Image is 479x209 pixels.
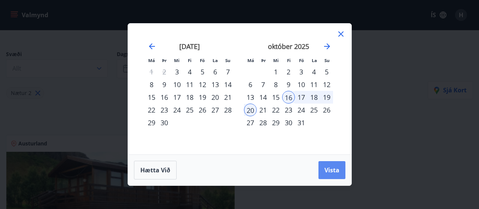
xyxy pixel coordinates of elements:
td: Choose fimmtudagur, 23. október 2025 as your check-in date. It’s available. [282,104,295,116]
div: 10 [295,78,308,91]
td: Choose laugardagur, 27. september 2025 as your check-in date. It’s available. [209,104,222,116]
div: 1 [269,65,282,78]
div: 15 [145,91,158,104]
div: 20 [209,91,222,104]
div: 7 [257,78,269,91]
td: Choose mánudagur, 27. október 2025 as your check-in date. It’s available. [244,116,257,129]
td: Choose miðvikudagur, 22. október 2025 as your check-in date. It’s available. [269,104,282,116]
strong: [DATE] [179,42,200,51]
div: 21 [257,104,269,116]
div: 4 [308,65,320,78]
td: Selected. laugardagur, 18. október 2025 [308,91,320,104]
div: 13 [209,78,222,91]
td: Choose miðvikudagur, 24. september 2025 as your check-in date. It’s available. [171,104,183,116]
td: Choose laugardagur, 4. október 2025 as your check-in date. It’s available. [308,65,320,78]
div: Calendar [137,33,342,145]
td: Selected. sunnudagur, 19. október 2025 [320,91,333,104]
td: Choose föstudagur, 26. september 2025 as your check-in date. It’s available. [196,104,209,116]
div: 11 [183,78,196,91]
small: Má [247,58,254,63]
small: Fö [200,58,205,63]
div: 4 [183,65,196,78]
small: Þr [162,58,167,63]
td: Choose miðvikudagur, 15. október 2025 as your check-in date. It’s available. [269,91,282,104]
div: 3 [171,65,183,78]
div: 26 [320,104,333,116]
div: 2 [282,65,295,78]
td: Choose mánudagur, 15. september 2025 as your check-in date. It’s available. [145,91,158,104]
div: 13 [244,91,257,104]
div: 24 [171,104,183,116]
td: Choose laugardagur, 6. september 2025 as your check-in date. It’s available. [209,65,222,78]
div: 28 [257,116,269,129]
div: 29 [145,116,158,129]
td: Choose fimmtudagur, 9. október 2025 as your check-in date. It’s available. [282,78,295,91]
td: Choose miðvikudagur, 29. október 2025 as your check-in date. It’s available. [269,116,282,129]
td: Choose mánudagur, 8. september 2025 as your check-in date. It’s available. [145,78,158,91]
td: Choose þriðjudagur, 23. september 2025 as your check-in date. It’s available. [158,104,171,116]
div: 30 [158,116,171,129]
div: 24 [295,104,308,116]
div: 19 [320,91,333,104]
td: Choose föstudagur, 3. október 2025 as your check-in date. It’s available. [295,65,308,78]
td: Choose föstudagur, 24. október 2025 as your check-in date. It’s available. [295,104,308,116]
div: 29 [269,116,282,129]
td: Choose föstudagur, 19. september 2025 as your check-in date. It’s available. [196,91,209,104]
div: 20 [244,104,257,116]
div: 16 [158,91,171,104]
div: 15 [269,91,282,104]
small: Mi [174,58,180,63]
td: Selected as start date. fimmtudagur, 16. október 2025 [282,91,295,104]
small: La [213,58,218,63]
td: Choose laugardagur, 11. október 2025 as your check-in date. It’s available. [308,78,320,91]
td: Choose laugardagur, 13. september 2025 as your check-in date. It’s available. [209,78,222,91]
td: Choose fimmtudagur, 18. september 2025 as your check-in date. It’s available. [183,91,196,104]
td: Choose miðvikudagur, 3. september 2025 as your check-in date. It’s available. [171,65,183,78]
td: Choose fimmtudagur, 11. september 2025 as your check-in date. It’s available. [183,78,196,91]
div: 25 [308,104,320,116]
div: 31 [295,116,308,129]
div: Move forward to switch to the next month. [323,42,332,51]
td: Choose miðvikudagur, 17. september 2025 as your check-in date. It’s available. [171,91,183,104]
td: Choose mánudagur, 13. október 2025 as your check-in date. It’s available. [244,91,257,104]
div: 22 [145,104,158,116]
td: Choose fimmtudagur, 4. september 2025 as your check-in date. It’s available. [183,65,196,78]
small: Fi [287,58,291,63]
div: 23 [282,104,295,116]
div: 5 [196,65,209,78]
div: 18 [183,91,196,104]
div: 9 [158,78,171,91]
div: 16 [282,91,295,104]
div: 27 [244,116,257,129]
td: Choose miðvikudagur, 1. október 2025 as your check-in date. It’s available. [269,65,282,78]
div: 5 [320,65,333,78]
div: 23 [158,104,171,116]
div: 27 [209,104,222,116]
div: 22 [269,104,282,116]
div: 6 [244,78,257,91]
div: 28 [222,104,234,116]
small: Má [148,58,155,63]
td: Choose mánudagur, 22. september 2025 as your check-in date. It’s available. [145,104,158,116]
td: Choose miðvikudagur, 8. október 2025 as your check-in date. It’s available. [269,78,282,91]
small: Þr [261,58,266,63]
small: La [312,58,317,63]
td: Choose föstudagur, 12. september 2025 as your check-in date. It’s available. [196,78,209,91]
td: Choose sunnudagur, 28. september 2025 as your check-in date. It’s available. [222,104,234,116]
td: Not available. mánudagur, 1. september 2025 [145,65,158,78]
div: 14 [257,91,269,104]
td: Selected. föstudagur, 17. október 2025 [295,91,308,104]
td: Choose laugardagur, 25. október 2025 as your check-in date. It’s available. [308,104,320,116]
div: 8 [145,78,158,91]
div: 14 [222,78,234,91]
div: 3 [295,65,308,78]
div: 6 [209,65,222,78]
button: Hætta við [134,161,177,179]
div: 10 [171,78,183,91]
div: 21 [222,91,234,104]
small: Fi [188,58,192,63]
small: Mi [273,58,279,63]
div: 17 [295,91,308,104]
strong: október 2025 [268,42,309,51]
div: Move backward to switch to the previous month. [147,42,156,51]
